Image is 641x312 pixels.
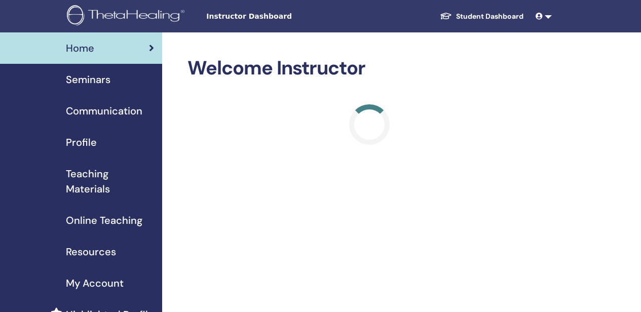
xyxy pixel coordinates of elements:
img: logo.png [67,5,188,28]
h2: Welcome Instructor [187,57,552,80]
span: Instructor Dashboard [206,11,358,22]
img: graduation-cap-white.svg [440,12,452,20]
span: Profile [66,135,97,150]
span: Teaching Materials [66,166,154,197]
span: Online Teaching [66,213,142,228]
span: Resources [66,244,116,259]
span: Seminars [66,72,110,87]
span: Home [66,41,94,56]
a: Student Dashboard [432,7,532,26]
span: Communication [66,103,142,119]
span: My Account [66,276,124,291]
